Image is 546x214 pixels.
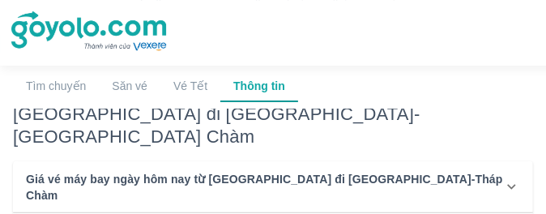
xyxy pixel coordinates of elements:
[13,161,533,213] div: Giá vé máy bay ngày hôm nay từ [GEOGRAPHIC_DATA] đi [GEOGRAPHIC_DATA]-Tháp Chàm
[160,66,220,102] a: Vé Tết
[13,66,99,102] a: Tìm chuyến
[220,66,298,102] a: Thông tin
[99,66,160,102] a: Săn vé
[11,11,168,52] img: logo
[13,80,533,148] h3: Các câu hỏi thường gặp về tuyến đường từ [GEOGRAPHIC_DATA] đi [GEOGRAPHIC_DATA]-[GEOGRAPHIC_DATA]...
[26,171,503,203] h4: Giá vé máy bay ngày hôm nay từ [GEOGRAPHIC_DATA] đi [GEOGRAPHIC_DATA]-Tháp Chàm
